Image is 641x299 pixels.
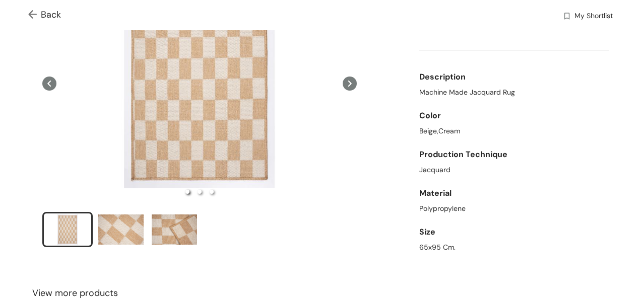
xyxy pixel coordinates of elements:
li: slide item 3 [210,190,214,194]
div: Color [419,106,609,126]
div: Size [419,222,609,242]
div: Jacquard [419,165,609,175]
li: slide item 2 [198,190,202,194]
div: Beige,Cream [419,126,609,136]
div: Polypropylene [419,203,609,214]
div: 65x95 Cm. [419,242,609,253]
div: Description [419,67,609,87]
img: Go back [28,10,41,21]
div: Production Technique [419,144,609,165]
li: slide item 1 [42,212,93,247]
li: slide item 1 [185,190,189,194]
img: wishlist [562,12,571,22]
div: Material [419,183,609,203]
li: slide item 2 [96,212,146,247]
span: Back [28,8,61,22]
li: slide item 3 [149,212,200,247]
span: My Shortlist [574,11,613,23]
span: Machine Made Jacquard Rug [419,87,515,98]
